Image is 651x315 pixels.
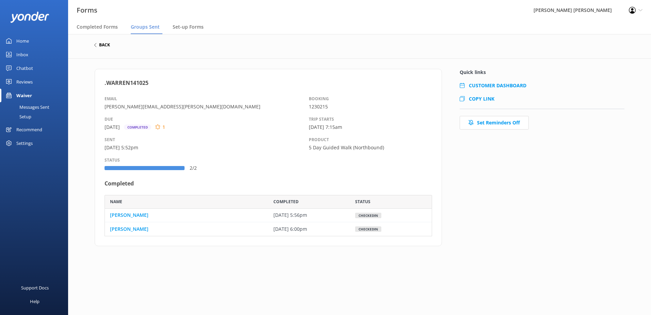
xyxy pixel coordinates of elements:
div: Inbox [16,48,28,61]
div: Completed [124,124,151,130]
span: Name [110,198,122,205]
span: BOOKING [309,96,329,102]
div: Home [16,34,29,48]
h3: Forms [77,5,97,16]
span: EMAIL [105,96,117,102]
div: 05-Oct 25 6:00pm [268,222,350,236]
a: Messages Sent [4,102,68,112]
img: yonder-white-logo.png [10,12,49,23]
button: Set Reminders Off [460,116,529,130]
p: [DATE] 7:15am [309,123,432,131]
div: Help [30,295,39,308]
div: Reviews [16,75,33,89]
div: checkedIn [355,212,381,218]
span: DUE [105,116,113,122]
p: [DATE] [105,123,120,131]
span: SENT [105,137,115,142]
div: Chatbot [16,61,33,75]
p: 2 / 2 [190,164,207,172]
p: 1230215 [309,103,432,110]
p: 5 Day Guided Walk (Northbound) [309,144,432,151]
a: CUSTOMER DASHBOARD [469,82,526,89]
a: Setup [4,112,68,121]
div: Settings [16,136,33,150]
h6: back [99,43,110,47]
div: Support Docs [21,281,49,295]
span: PRODUCT [309,137,329,142]
p: [PERSON_NAME][EMAIL_ADDRESS][PERSON_NAME][DOMAIN_NAME] [105,103,309,110]
div: Recommend [16,123,42,136]
span: Completed Forms [77,24,118,30]
span: Completed [273,198,299,205]
h4: Completed [105,179,432,188]
h4: Quick links [460,69,624,75]
span: STATUS [105,157,120,163]
a: [PERSON_NAME] [110,225,148,233]
div: Setup [4,112,31,121]
div: 05-Oct 25 5:56pm [268,209,350,222]
span: Groups Sent [131,24,160,30]
div: checkedIn [355,226,381,232]
span: TRIP STARTS [309,116,334,122]
span: COPY LINK [469,95,494,102]
div: Messages Sent [4,102,49,112]
span: Set-up Forms [173,24,204,30]
div: grid [105,209,432,236]
p: [DATE] 5:52pm [105,144,309,151]
a: [PERSON_NAME] [110,211,148,219]
span: Status [355,198,370,205]
div: Waiver [16,89,32,102]
h4: .WARREN141025 [105,79,432,88]
button: back [94,43,110,47]
p: 1 [162,123,165,131]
